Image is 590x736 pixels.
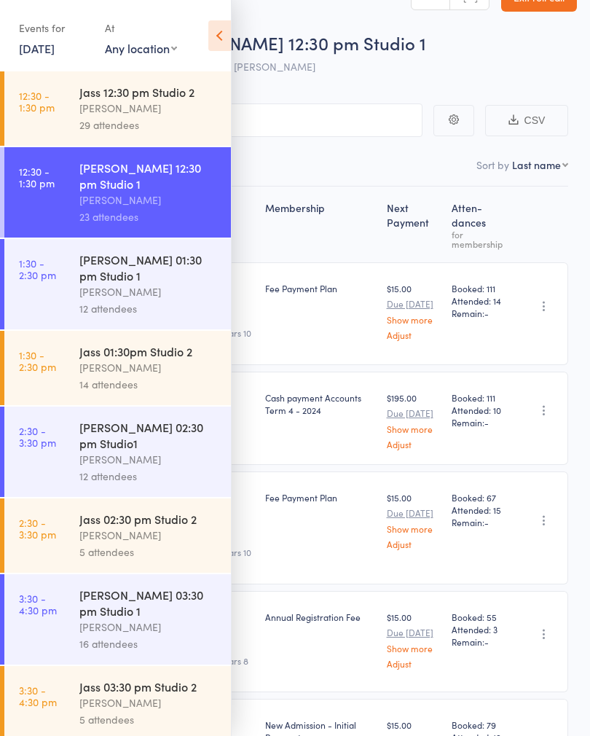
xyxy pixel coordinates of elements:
[79,711,219,728] div: 5 attendees
[387,524,441,533] a: Show more
[452,504,509,516] span: Attended: 15
[79,511,219,527] div: Jass 02:30 pm Studio 2
[144,31,426,55] span: [PERSON_NAME] 12:30 pm Studio 1
[452,719,509,731] span: Booked: 79
[452,416,509,428] span: Remain:
[387,282,441,340] div: $15.00
[387,439,441,449] a: Adjust
[79,192,219,208] div: [PERSON_NAME]
[387,299,441,309] small: Due [DATE]
[19,425,56,448] time: 2:30 - 3:30 pm
[387,330,441,340] a: Adjust
[265,282,375,294] div: Fee Payment Plan
[387,424,441,434] a: Show more
[265,491,375,504] div: Fee Payment Plan
[452,282,509,294] span: Booked: 111
[79,117,219,133] div: 29 attendees
[387,408,441,418] small: Due [DATE]
[387,391,441,449] div: $195.00
[387,643,441,653] a: Show more
[79,84,219,100] div: Jass 12:30 pm Studio 2
[387,508,441,518] small: Due [DATE]
[265,391,375,416] div: Cash payment Accounts Term 4 - 2024
[105,16,177,40] div: At
[19,684,57,708] time: 3:30 - 4:30 pm
[79,527,219,544] div: [PERSON_NAME]
[387,315,441,324] a: Show more
[79,619,219,635] div: [PERSON_NAME]
[105,40,177,56] div: Any location
[452,294,509,307] span: Attended: 14
[4,574,231,665] a: 3:30 -4:30 pm[PERSON_NAME] 03:30 pm Studio 1[PERSON_NAME]16 attendees
[452,635,509,648] span: Remain:
[19,257,56,281] time: 1:30 - 2:30 pm
[79,343,219,359] div: Jass 01:30pm Studio 2
[79,678,219,694] div: Jass 03:30 pm Studio 2
[79,419,219,451] div: [PERSON_NAME] 02:30 pm Studio1
[484,635,489,648] span: -
[79,359,219,376] div: [PERSON_NAME]
[79,376,219,393] div: 14 attendees
[4,147,231,238] a: 12:30 -1:30 pm[PERSON_NAME] 12:30 pm Studio 1[PERSON_NAME]23 attendees
[4,407,231,497] a: 2:30 -3:30 pm[PERSON_NAME] 02:30 pm Studio1[PERSON_NAME]12 attendees
[446,193,515,256] div: Atten­dances
[452,516,509,528] span: Remain:
[19,349,56,372] time: 1:30 - 2:30 pm
[19,165,55,189] time: 12:30 - 1:30 pm
[4,498,231,573] a: 2:30 -3:30 pmJass 02:30 pm Studio 2[PERSON_NAME]5 attendees
[79,251,219,283] div: [PERSON_NAME] 01:30 pm Studio 1
[259,193,381,256] div: Membership
[79,468,219,485] div: 12 attendees
[4,239,231,329] a: 1:30 -2:30 pm[PERSON_NAME] 01:30 pm Studio 1[PERSON_NAME]12 attendees
[79,100,219,117] div: [PERSON_NAME]
[79,300,219,317] div: 12 attendees
[452,391,509,404] span: Booked: 111
[452,623,509,635] span: Attended: 3
[79,160,219,192] div: [PERSON_NAME] 12:30 pm Studio 1
[265,611,375,623] div: Annual Registration Fee
[79,694,219,711] div: [PERSON_NAME]
[4,331,231,405] a: 1:30 -2:30 pmJass 01:30pm Studio 2[PERSON_NAME]14 attendees
[485,105,568,136] button: CSV
[387,659,441,668] a: Adjust
[79,208,219,225] div: 23 attendees
[79,544,219,560] div: 5 attendees
[452,230,509,248] div: for membership
[476,157,509,172] label: Sort by
[79,283,219,300] div: [PERSON_NAME]
[19,517,56,540] time: 2:30 - 3:30 pm
[381,193,447,256] div: Next Payment
[19,16,90,40] div: Events for
[387,491,441,549] div: $15.00
[387,627,441,638] small: Due [DATE]
[79,587,219,619] div: [PERSON_NAME] 03:30 pm Studio 1
[452,404,509,416] span: Attended: 10
[452,611,509,623] span: Booked: 55
[19,40,55,56] a: [DATE]
[19,90,55,113] time: 12:30 - 1:30 pm
[79,635,219,652] div: 16 attendees
[19,592,57,616] time: 3:30 - 4:30 pm
[387,611,441,668] div: $15.00
[387,539,441,549] a: Adjust
[484,307,489,319] span: -
[4,71,231,146] a: 12:30 -1:30 pmJass 12:30 pm Studio 2[PERSON_NAME]29 attendees
[452,307,509,319] span: Remain:
[234,59,315,74] span: [PERSON_NAME]
[452,491,509,504] span: Booked: 67
[484,516,489,528] span: -
[79,451,219,468] div: [PERSON_NAME]
[484,416,489,428] span: -
[512,157,561,172] div: Last name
